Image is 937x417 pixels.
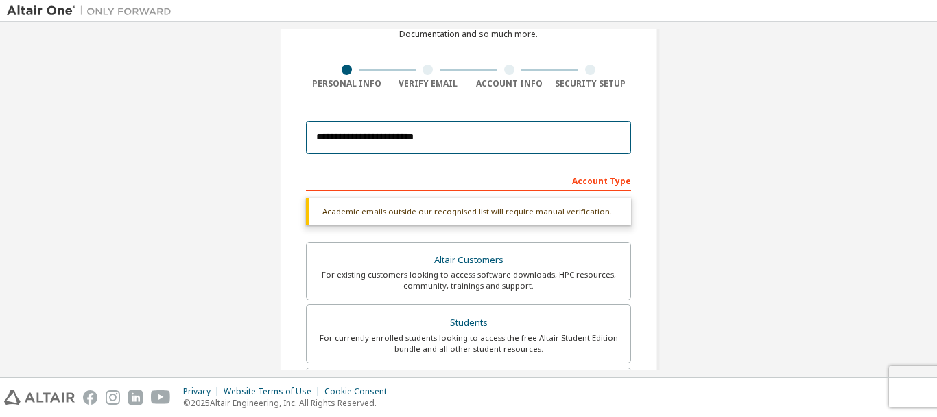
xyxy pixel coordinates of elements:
img: instagram.svg [106,390,120,405]
div: Security Setup [550,78,632,89]
div: For currently enrolled students looking to access the free Altair Student Edition bundle and all ... [315,333,622,354]
div: Students [315,313,622,333]
div: Personal Info [306,78,388,89]
div: For Free Trials, Licenses, Downloads, Learning & Documentation and so much more. [373,18,564,40]
div: Academic emails outside our recognised list will require manual verification. [306,198,631,225]
div: Account Info [468,78,550,89]
p: © 2025 Altair Engineering, Inc. All Rights Reserved. [183,397,395,409]
img: facebook.svg [83,390,97,405]
img: linkedin.svg [128,390,143,405]
div: Verify Email [388,78,469,89]
div: Account Type [306,169,631,191]
div: For existing customers looking to access software downloads, HPC resources, community, trainings ... [315,269,622,291]
img: altair_logo.svg [4,390,75,405]
div: Privacy [183,386,224,397]
div: Cookie Consent [324,386,395,397]
div: Altair Customers [315,251,622,270]
img: Altair One [7,4,178,18]
div: Website Terms of Use [224,386,324,397]
img: youtube.svg [151,390,171,405]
